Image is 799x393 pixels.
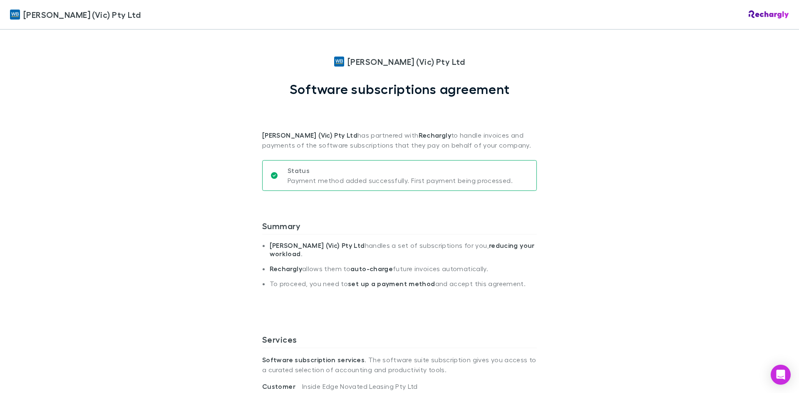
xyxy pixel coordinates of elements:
[23,8,141,21] span: [PERSON_NAME] (Vic) Pty Ltd
[270,264,302,273] strong: Rechargly
[262,382,302,391] span: Customer
[262,221,537,234] h3: Summary
[419,131,451,139] strong: Rechargly
[771,365,791,385] div: Open Intercom Messenger
[262,356,365,364] strong: Software subscription services
[334,57,344,67] img: William Buck (Vic) Pty Ltd's Logo
[288,166,513,175] p: Status
[262,131,357,139] strong: [PERSON_NAME] (Vic) Pty Ltd
[348,279,435,288] strong: set up a payment method
[262,334,537,348] h3: Services
[270,264,537,279] li: allows them to future invoices automatically.
[350,264,393,273] strong: auto-charge
[288,175,513,185] p: Payment method added successfully. First payment being processed.
[10,10,20,20] img: William Buck (Vic) Pty Ltd's Logo
[262,348,537,381] p: . The software suite subscription gives you access to a curated selection of accounting and produ...
[749,10,789,19] img: Rechargly Logo
[302,382,418,390] span: Inside Edge Novated Leasing Pty Ltd
[270,241,537,264] li: handles a set of subscriptions for you, .
[270,241,365,250] strong: [PERSON_NAME] (Vic) Pty Ltd
[290,81,510,97] h1: Software subscriptions agreement
[347,55,465,68] span: [PERSON_NAME] (Vic) Pty Ltd
[270,241,535,258] strong: reducing your workload
[270,279,537,294] li: To proceed, you need to and accept this agreement.
[262,97,537,150] p: has partnered with to handle invoices and payments of the software subscriptions that they pay on...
